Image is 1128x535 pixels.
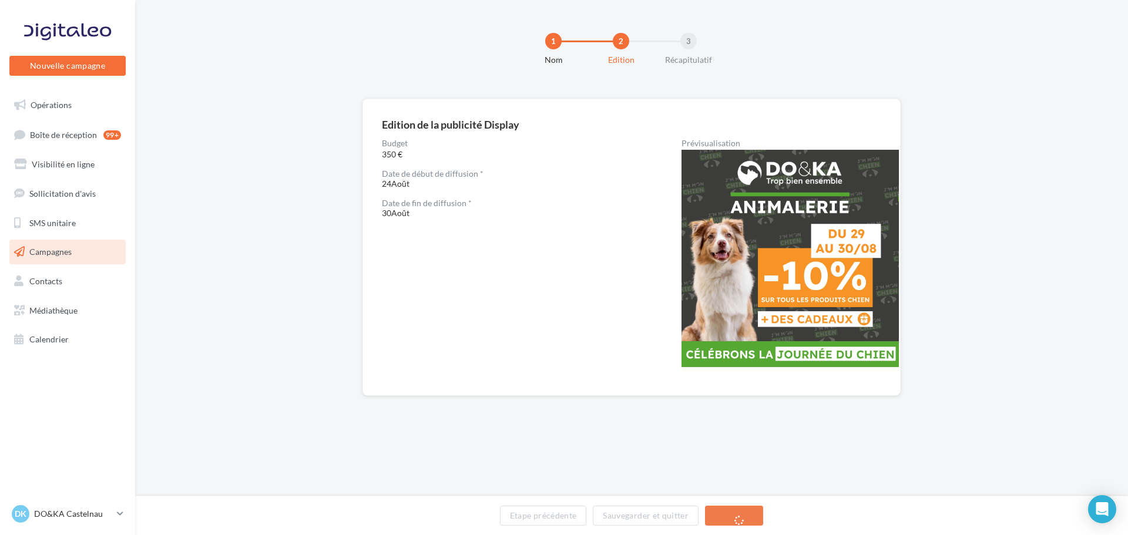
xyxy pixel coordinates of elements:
div: 2 [613,33,629,49]
span: Médiathèque [29,305,78,315]
div: 1 [545,33,562,49]
a: DK DO&KA Castelnau [9,503,126,525]
div: 99+ [103,130,121,140]
span: Opérations [31,100,72,110]
button: Etape précédente [500,506,587,526]
button: Nouvelle campagne [9,56,126,76]
a: Opérations [7,93,128,117]
span: Boîte de réception [30,129,97,139]
img: operation-preview [681,150,899,367]
span: SMS unitaire [29,217,76,227]
div: Edition [583,54,659,66]
span: Contacts [29,276,62,286]
a: SMS unitaire [7,211,128,235]
span: Campagnes [29,247,72,257]
div: Date de fin de diffusion * [382,199,644,207]
div: Date de début de diffusion * [382,170,644,178]
a: Contacts [7,269,128,294]
button: Sauvegarder et quitter [593,506,699,526]
a: Médiathèque [7,298,128,323]
div: Open Intercom Messenger [1088,495,1116,523]
a: Calendrier [7,327,128,352]
div: Edition de la publicité Display [382,119,519,130]
span: DK [15,508,26,520]
a: Visibilité en ligne [7,152,128,177]
div: Prévisualisation [681,139,881,147]
div: 3 [680,33,697,49]
span: 24Août [382,170,644,189]
div: Récapitulatif [651,54,726,66]
a: Sollicitation d'avis [7,181,128,206]
span: 30Août [382,199,644,218]
label: Budget [382,139,644,147]
a: Boîte de réception99+ [7,122,128,147]
p: DO&KA Castelnau [34,508,112,520]
a: Campagnes [7,240,128,264]
span: Visibilité en ligne [32,159,95,169]
span: Calendrier [29,334,69,344]
span: 350 € [382,149,644,160]
div: Nom [516,54,591,66]
span: Sollicitation d'avis [29,189,96,198]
